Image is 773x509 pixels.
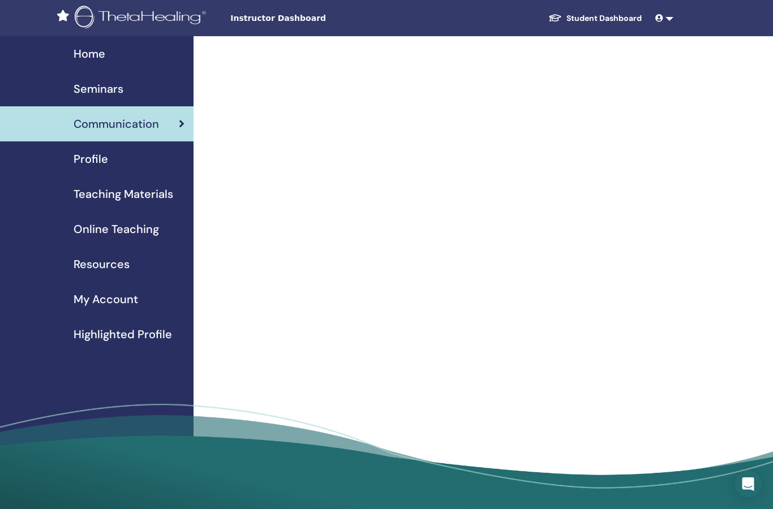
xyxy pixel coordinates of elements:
span: Online Teaching [74,221,159,238]
span: Resources [74,256,130,273]
img: graduation-cap-white.svg [548,13,562,23]
span: Communication [74,115,159,132]
span: Seminars [74,80,123,97]
span: My Account [74,291,138,308]
a: Student Dashboard [539,8,651,29]
span: Profile [74,150,108,167]
span: Home [74,45,105,62]
img: logo.png [75,6,210,31]
div: Open Intercom Messenger [735,471,762,498]
span: Teaching Materials [74,186,173,202]
span: Highlighted Profile [74,326,172,343]
span: Instructor Dashboard [230,12,400,24]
